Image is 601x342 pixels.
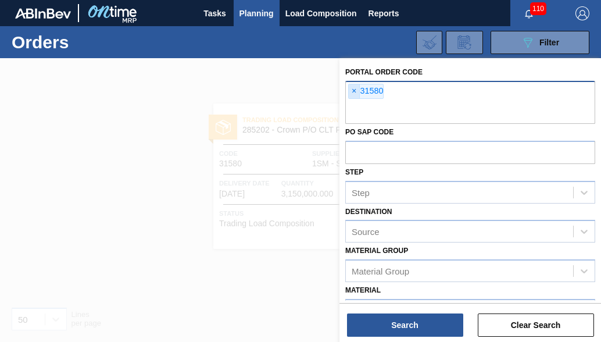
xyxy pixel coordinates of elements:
[446,31,483,54] div: Order Review Request
[530,2,546,15] span: 110
[369,6,399,20] span: Reports
[12,35,164,49] h1: Orders
[491,31,589,54] button: Filter
[345,247,408,255] label: Material Group
[345,128,393,136] label: PO SAP Code
[239,6,274,20] span: Planning
[416,31,442,54] div: Import Order Negotiation
[575,6,589,20] img: Logout
[539,38,559,47] span: Filter
[345,286,381,294] label: Material
[345,68,423,76] label: Portal Order Code
[345,208,392,216] label: Destination
[349,84,360,98] span: ×
[345,168,363,176] label: Step
[202,6,228,20] span: Tasks
[510,5,548,22] button: Notifications
[352,227,380,237] div: Source
[352,266,409,276] div: Material Group
[285,6,357,20] span: Load Composition
[352,187,370,197] div: Step
[15,8,71,19] img: TNhmsLtSVTkK8tSr43FrP2fwEKptu5GPRR3wAAAABJRU5ErkJggg==
[348,84,384,99] div: 31580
